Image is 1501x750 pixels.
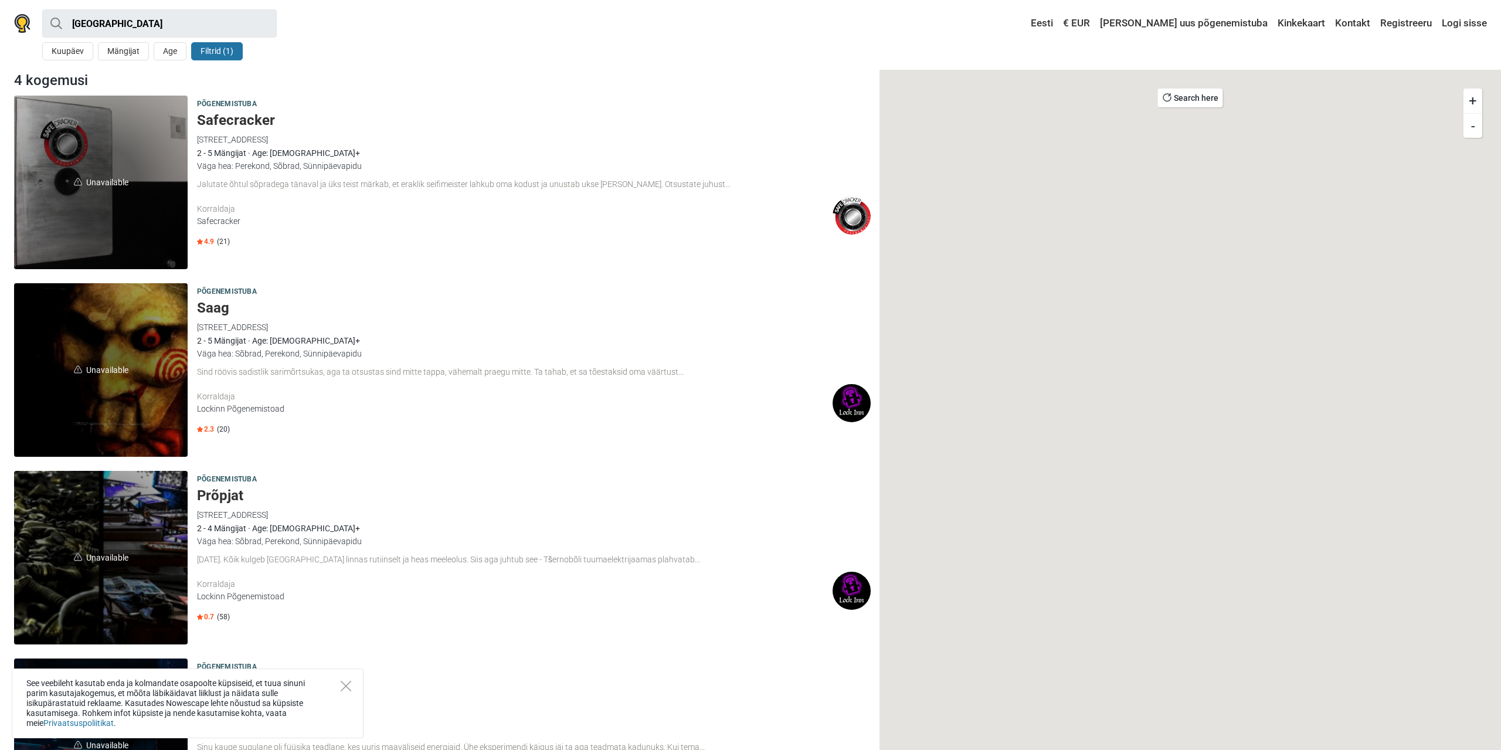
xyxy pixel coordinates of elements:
h5: Prõpjat [197,487,871,504]
img: unavailable [74,365,82,374]
button: Kuupäev [42,42,93,60]
span: (58) [217,612,230,622]
span: Põgenemistuba [197,98,257,111]
img: Star [197,426,203,432]
button: Search here [1158,89,1223,107]
span: (20) [217,425,230,434]
a: unavailableUnavailable Saag [14,283,188,457]
div: [DATE]. Kõik kulgeb [GEOGRAPHIC_DATA] linnas rutiinselt ja heas meeleolus. Siis aga juhtub see - ... [197,554,871,566]
a: Logi sisse [1439,13,1487,34]
div: 4 kogemusi [9,70,875,91]
div: [STREET_ADDRESS] [197,321,871,334]
a: unavailableUnavailable Safecracker [14,96,188,269]
div: Lockinn Põgenemistoad [197,403,833,415]
div: 2 - 4 Mängijat · Age: [DEMOGRAPHIC_DATA]+ [197,522,871,535]
img: Eesti [1023,19,1031,28]
div: [STREET_ADDRESS] [197,133,871,146]
input: proovi “Tallinn” [42,9,277,38]
span: 4.9 [197,237,214,246]
span: Põgenemistuba [197,286,257,298]
button: Age [154,42,186,60]
div: Sind röövis sadistlik sarimõrtsukas, aga ta otsustas sind mitte tappa, vähemalt praegu mitte. Ta ... [197,366,871,378]
div: 2 - 5 Mängijat · Age: [DEMOGRAPHIC_DATA]+ [197,334,871,347]
img: Lockinn Põgenemistoad [833,384,871,422]
h5: Saag [197,300,871,317]
div: Väga hea: Sõbrad, Perekond, Sünnipäevapidu [197,722,871,735]
img: Star [197,239,203,245]
img: Star [197,614,203,620]
div: Korraldaja [197,391,833,403]
div: [STREET_ADDRESS] [197,508,871,521]
img: unavailable [74,553,82,561]
span: 0.7 [197,612,214,622]
img: Safecracker [833,196,871,235]
a: Kinkekaart [1275,13,1328,34]
div: [STREET_ADDRESS] [197,696,871,709]
button: Close [341,681,351,691]
div: Safecracker [197,215,833,228]
span: Unavailable [14,283,188,457]
div: See veebileht kasutab enda ja kolmandate osapoolte küpsiseid, et tuua sinuni parim kasutajakogemu... [12,668,364,738]
a: unavailableUnavailable Prõpjat [14,471,188,644]
div: 2 - 5 Mängijat · Age: [DEMOGRAPHIC_DATA]+ [197,710,871,722]
img: Nowescape logo [14,14,30,33]
span: Põgenemistuba [197,661,257,674]
div: Väga hea: Perekond, Sõbrad, Sünnipäevapidu [197,159,871,172]
a: € EUR [1060,13,1093,34]
div: Väga hea: Sõbrad, Perekond, Sünnipäevapidu [197,347,871,360]
a: Privaatsuspoliitikat [43,718,114,728]
span: (21) [217,237,230,246]
div: Jalutate õhtul sõpradega tänaval ja üks teist märkab, et eraklik seifimeister lahkub oma kodust j... [197,178,871,191]
a: Kontakt [1332,13,1373,34]
h5: Hullumeelse pärand [197,675,871,692]
img: Lockinn Põgenemistoad [833,572,871,610]
img: unavailable [74,178,82,186]
div: Lockinn Põgenemistoad [197,591,833,603]
button: Filtrid (1) [191,42,243,60]
span: Põgenemistuba [197,473,257,486]
a: Registreeru [1377,13,1435,34]
img: unavailable [74,741,82,749]
span: Unavailable [14,471,188,644]
div: Korraldaja [197,203,833,215]
h5: Safecracker [197,112,871,129]
button: - [1463,113,1482,138]
a: [PERSON_NAME] uus põgenemistuba [1097,13,1271,34]
span: 2.3 [197,425,214,434]
a: Eesti [1020,13,1056,34]
div: 2 - 5 Mängijat · Age: [DEMOGRAPHIC_DATA]+ [197,147,871,159]
button: Mängijat [98,42,149,60]
div: Korraldaja [197,578,833,591]
span: Unavailable [14,96,188,269]
div: Väga hea: Sõbrad, Perekond, Sünnipäevapidu [197,535,871,548]
button: + [1463,89,1482,113]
